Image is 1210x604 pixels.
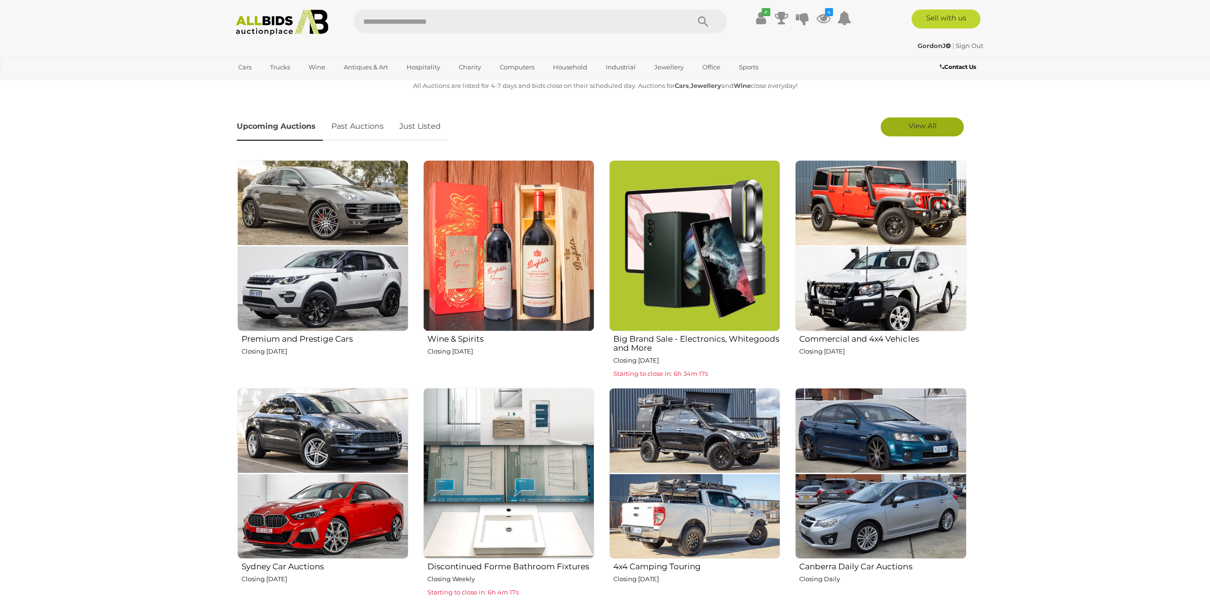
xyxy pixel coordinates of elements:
[939,62,978,72] a: Contact Us
[908,121,936,130] span: View All
[918,42,951,49] strong: GordonJ
[609,160,780,331] img: Big Brand Sale - Electronics, Whitegoods and More
[237,387,408,599] a: Sydney Car Auctions Closing [DATE]
[232,75,312,91] a: [GEOGRAPHIC_DATA]
[816,10,831,27] a: 4
[754,10,768,27] a: ✔
[825,8,833,16] i: 4
[392,113,448,141] a: Just Listed
[956,42,983,49] a: Sign Out
[242,574,408,585] p: Closing [DATE]
[609,388,780,559] img: 4x4 Camping Touring
[231,10,334,36] img: Allbids.com.au
[494,59,541,75] a: Computers
[423,160,594,331] img: Wine & Spirits
[762,8,770,16] i: ✔
[918,42,952,49] a: GordonJ
[237,160,408,331] img: Premium and Prestige Cars
[734,82,751,89] strong: Wine
[232,59,258,75] a: Cars
[237,113,323,141] a: Upcoming Auctions
[242,560,408,571] h2: Sydney Car Auctions
[675,82,689,89] strong: Cars
[613,355,780,366] p: Closing [DATE]
[242,346,408,357] p: Closing [DATE]
[613,560,780,571] h2: 4x4 Camping Touring
[609,387,780,599] a: 4x4 Camping Touring Closing [DATE]
[237,80,974,91] p: All Auctions are listed for 4-7 days and bids close on their scheduled day. Auctions for , and cl...
[242,332,408,344] h2: Premium and Prestige Cars
[696,59,726,75] a: Office
[939,63,976,70] b: Contact Us
[427,588,519,596] span: Starting to close in: 6h 4m 17s
[799,574,966,585] p: Closing Daily
[733,59,765,75] a: Sports
[427,346,594,357] p: Closing [DATE]
[302,59,331,75] a: Wine
[795,388,966,559] img: Canberra Daily Car Auctions
[427,560,594,571] h2: Discontinued Forme Bathroom Fixtures
[613,574,780,585] p: Closing [DATE]
[237,388,408,559] img: Sydney Car Auctions
[453,59,487,75] a: Charity
[799,346,966,357] p: Closing [DATE]
[400,59,446,75] a: Hospitality
[600,59,642,75] a: Industrial
[679,10,727,33] button: Search
[237,160,408,380] a: Premium and Prestige Cars Closing [DATE]
[324,113,391,141] a: Past Auctions
[795,160,966,331] img: Commercial and 4x4 Vehicles
[613,370,708,377] span: Starting to close in: 6h 34m 17s
[423,388,594,559] img: Discontinued Forme Bathroom Fixtures
[609,160,780,380] a: Big Brand Sale - Electronics, Whitegoods and More Closing [DATE] Starting to close in: 6h 34m 17s
[423,387,594,599] a: Discontinued Forme Bathroom Fixtures Closing Weekly Starting to close in: 6h 4m 17s
[794,387,966,599] a: Canberra Daily Car Auctions Closing Daily
[690,82,721,89] strong: Jewellery
[547,59,593,75] a: Household
[427,332,594,344] h2: Wine & Spirits
[264,59,296,75] a: Trucks
[648,59,690,75] a: Jewellery
[881,117,964,136] a: View All
[613,332,780,352] h2: Big Brand Sale - Electronics, Whitegoods and More
[952,42,954,49] span: |
[799,560,966,571] h2: Canberra Daily Car Auctions
[799,332,966,344] h2: Commercial and 4x4 Vehicles
[911,10,980,29] a: Sell with us
[794,160,966,380] a: Commercial and 4x4 Vehicles Closing [DATE]
[423,160,594,380] a: Wine & Spirits Closing [DATE]
[427,574,594,585] p: Closing Weekly
[338,59,394,75] a: Antiques & Art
